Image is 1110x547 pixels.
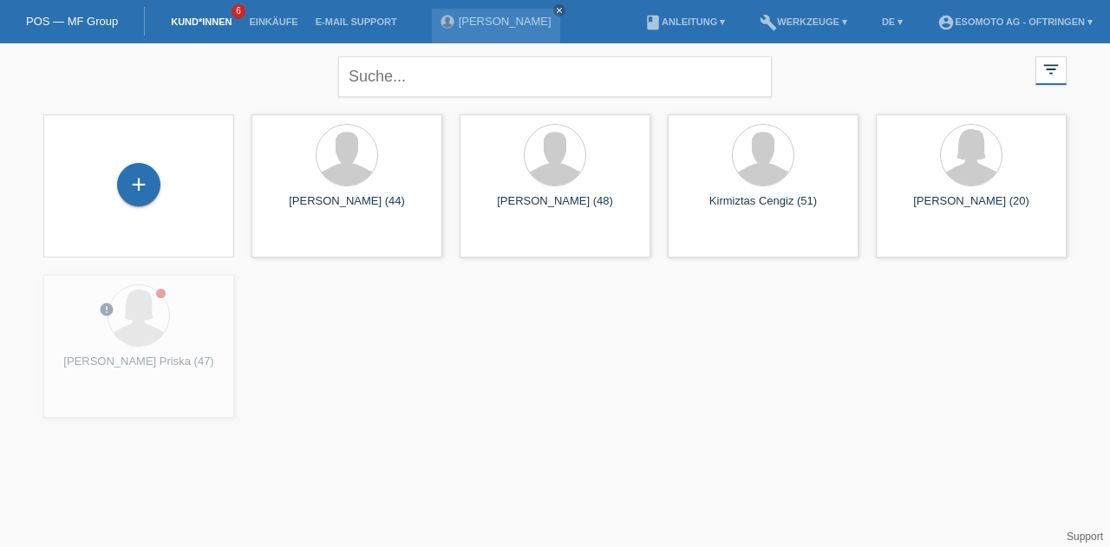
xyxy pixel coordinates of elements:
[118,170,160,199] div: Kund*in hinzufügen
[162,16,240,27] a: Kund*innen
[751,16,856,27] a: buildWerkzeuge ▾
[232,4,245,19] span: 6
[338,56,772,97] input: Suche...
[890,194,1053,222] div: [PERSON_NAME] (20)
[929,16,1101,27] a: account_circleEsomoto AG - Oftringen ▾
[1041,60,1061,79] i: filter_list
[555,6,564,15] i: close
[99,302,114,317] i: error
[644,14,662,31] i: book
[240,16,306,27] a: Einkäufe
[682,194,845,222] div: Kirmiztas Cengiz (51)
[459,15,552,28] a: [PERSON_NAME]
[636,16,734,27] a: bookAnleitung ▾
[57,355,220,382] div: [PERSON_NAME] Priska (47)
[307,16,406,27] a: E-Mail Support
[553,4,565,16] a: close
[873,16,911,27] a: DE ▾
[760,14,777,31] i: build
[937,14,955,31] i: account_circle
[265,194,428,222] div: [PERSON_NAME] (44)
[26,15,118,28] a: POS — MF Group
[1067,531,1103,543] a: Support
[99,302,114,320] div: Unbestätigt, in Bearbeitung
[473,194,637,222] div: [PERSON_NAME] (48)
